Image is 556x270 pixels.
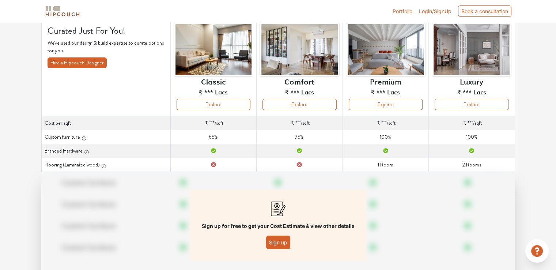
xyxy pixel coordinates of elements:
th: Cost per sqft [41,116,170,130]
td: 100% [429,130,515,144]
td: /sqft [429,116,515,130]
p: We've used our design & build expertise to curate options for you. [48,39,164,55]
button: Explore [262,99,336,110]
h4: Curated Just For You! [48,25,164,36]
h6: Comfort [284,77,314,86]
img: header-preview [260,22,339,77]
button: Explore [177,99,250,110]
th: Flooring (Laminated wood) [41,158,170,172]
td: 1 Room [343,158,428,172]
span: logo-horizontal.svg [44,3,81,19]
td: 100% [343,130,428,144]
th: Custom furniture [41,130,170,144]
img: header-preview [174,22,253,77]
p: Sign up for free to get your Cost Estimate & view other details [202,222,355,230]
td: /sqft [343,116,428,130]
th: Branded Hardware [41,144,170,158]
span: Login/SignUp [419,8,451,14]
h6: Luxury [460,77,483,86]
img: header-preview [346,22,425,77]
button: Hire a Hipcouch Designer [48,57,107,68]
button: Explore [435,99,508,110]
td: /sqft [257,116,343,130]
button: Explore [349,99,423,110]
td: /sqft [170,116,256,130]
td: 2 Rooms [429,158,515,172]
td: 65% [170,130,256,144]
button: Sign up [266,236,290,249]
h6: Classic [201,77,226,86]
img: logo-horizontal.svg [44,5,81,18]
div: Book a consultation [458,5,511,17]
h6: Premium [370,77,401,86]
a: Portfolio [393,7,412,15]
td: 75% [257,130,343,144]
img: header-preview [432,22,511,77]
